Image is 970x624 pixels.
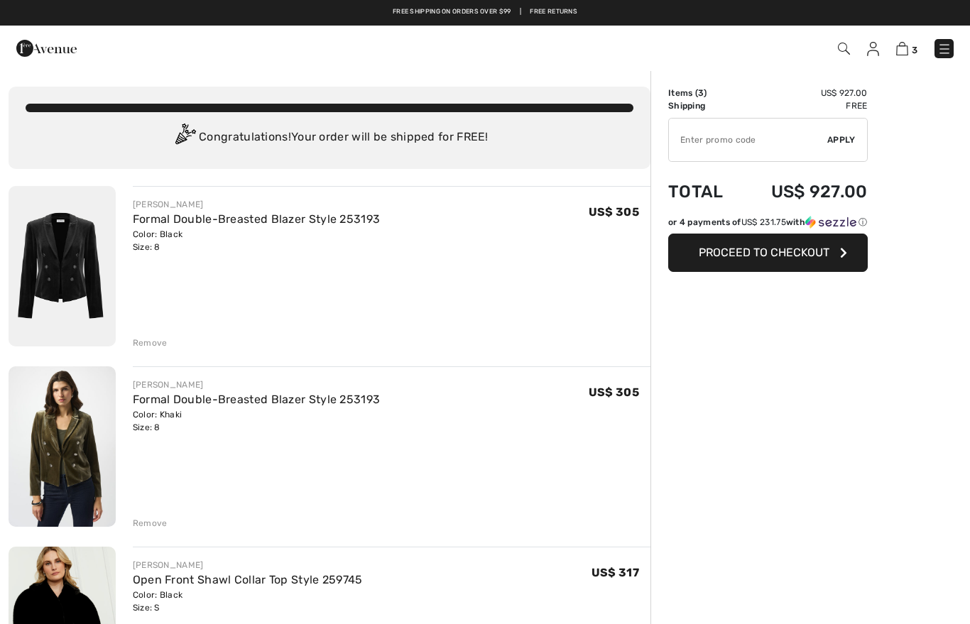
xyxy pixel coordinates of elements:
a: 3 [896,40,917,57]
div: Color: Khaki Size: 8 [133,408,381,434]
a: Open Front Shawl Collar Top Style 259745 [133,573,363,586]
div: or 4 payments ofUS$ 231.75withSezzle Click to learn more about Sezzle [668,216,868,234]
td: Free [741,99,868,112]
img: Search [838,43,850,55]
div: Remove [133,336,168,349]
div: Congratulations! Your order will be shipped for FREE! [26,124,633,152]
a: 1ère Avenue [16,40,77,54]
button: Proceed to Checkout [668,234,868,272]
a: Formal Double-Breasted Blazer Style 253193 [133,393,381,406]
img: Shopping Bag [896,42,908,55]
span: US$ 317 [592,566,639,579]
div: [PERSON_NAME] [133,378,381,391]
img: My Info [867,42,879,56]
div: Color: Black Size: S [133,589,363,614]
div: Color: Black Size: 8 [133,228,381,253]
img: 1ère Avenue [16,34,77,62]
a: Free shipping on orders over $99 [393,7,511,17]
img: Congratulation2.svg [170,124,199,152]
span: US$ 305 [589,205,639,219]
span: Apply [827,133,856,146]
div: [PERSON_NAME] [133,198,381,211]
img: Sezzle [805,216,856,229]
td: Shipping [668,99,741,112]
div: [PERSON_NAME] [133,559,363,571]
span: 3 [912,45,917,55]
span: Proceed to Checkout [699,246,829,259]
img: Menu [937,42,952,56]
span: | [520,7,521,17]
img: Formal Double-Breasted Blazer Style 253193 [9,366,116,527]
span: US$ 231.75 [741,217,786,227]
span: 3 [698,88,704,98]
td: Items ( ) [668,87,741,99]
td: Total [668,168,741,216]
a: Free Returns [530,7,577,17]
div: Remove [133,517,168,530]
div: or 4 payments of with [668,216,868,229]
img: Formal Double-Breasted Blazer Style 253193 [9,186,116,346]
input: Promo code [669,119,827,161]
a: Formal Double-Breasted Blazer Style 253193 [133,212,381,226]
td: US$ 927.00 [741,87,868,99]
td: US$ 927.00 [741,168,868,216]
span: US$ 305 [589,385,639,399]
